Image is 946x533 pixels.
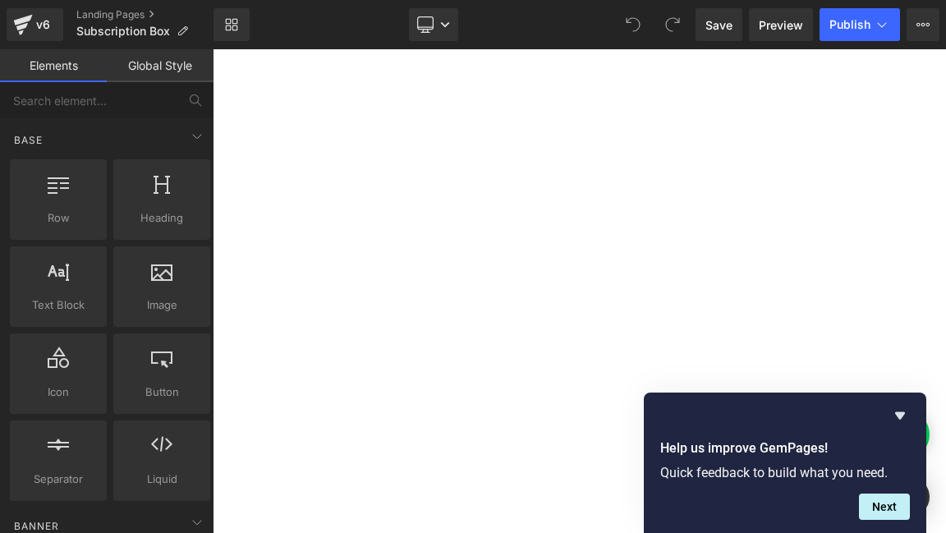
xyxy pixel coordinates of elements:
[820,8,900,41] button: Publish
[749,8,813,41] a: Preview
[656,8,689,41] button: Redo
[214,8,250,41] a: New Library
[76,8,214,21] a: Landing Pages
[107,49,214,82] a: Global Style
[118,384,205,401] span: Button
[617,8,650,41] button: Undo
[76,25,170,38] span: Subscription Box
[118,471,205,488] span: Liquid
[660,406,910,520] div: Help us improve GemPages!
[15,296,102,314] span: Text Block
[12,132,44,148] span: Base
[15,209,102,227] span: Row
[890,406,910,425] button: Hide survey
[907,8,939,41] button: More
[859,494,910,520] button: Next question
[15,471,102,488] span: Separator
[15,384,102,401] span: Icon
[118,209,205,227] span: Heading
[705,16,732,34] span: Save
[660,439,910,458] h2: Help us improve GemPages!
[759,16,803,34] span: Preview
[118,296,205,314] span: Image
[33,14,53,35] div: v6
[7,8,63,41] a: v6
[660,465,910,480] p: Quick feedback to build what you need.
[829,18,870,31] span: Publish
